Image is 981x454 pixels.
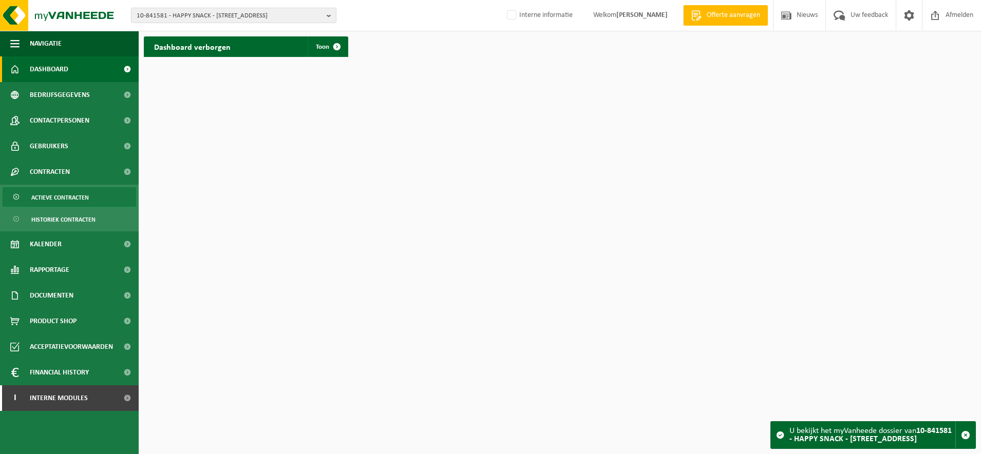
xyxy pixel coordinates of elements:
h2: Dashboard verborgen [144,36,241,56]
span: Contactpersonen [30,108,89,133]
span: Dashboard [30,56,68,82]
span: Interne modules [30,385,88,411]
span: Contracten [30,159,70,185]
span: Acceptatievoorwaarden [30,334,113,360]
a: Toon [308,36,347,57]
span: 10-841581 - HAPPY SNACK - [STREET_ADDRESS] [137,8,323,24]
span: Documenten [30,283,73,308]
span: Bedrijfsgegevens [30,82,90,108]
span: Historiek contracten [31,210,96,229]
div: U bekijkt het myVanheede dossier van [789,422,955,448]
span: Navigatie [30,31,62,56]
span: Gebruikers [30,133,68,159]
span: I [10,385,20,411]
strong: [PERSON_NAME] [616,11,668,19]
span: Financial History [30,360,89,385]
span: Product Shop [30,308,77,334]
span: Kalender [30,231,62,257]
button: 10-841581 - HAPPY SNACK - [STREET_ADDRESS] [131,8,336,23]
span: Toon [316,44,329,50]
span: Rapportage [30,257,69,283]
label: Interne informatie [505,8,573,23]
a: Historiek contracten [3,209,136,229]
span: Actieve contracten [31,188,89,207]
span: Offerte aanvragen [704,10,763,21]
strong: 10-841581 - HAPPY SNACK - [STREET_ADDRESS] [789,427,952,443]
a: Offerte aanvragen [683,5,768,26]
a: Actieve contracten [3,187,136,207]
